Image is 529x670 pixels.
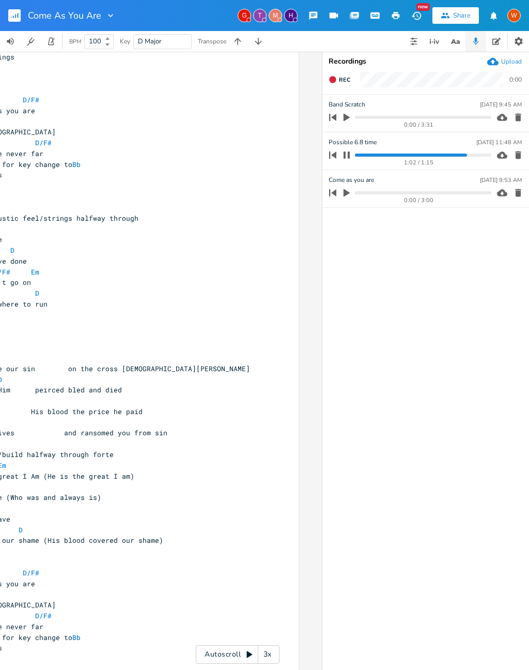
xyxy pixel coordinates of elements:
[416,3,430,11] div: New
[238,9,251,22] div: gitar39
[10,246,14,255] span: D
[138,37,162,46] span: D Major
[453,11,471,20] div: Share
[432,7,479,24] button: Share
[509,77,522,83] div: 0:00
[329,138,377,147] span: Possible 6.8 time
[35,138,52,147] span: D/F#
[329,175,374,185] span: Come as you are
[480,102,522,108] div: [DATE] 9:45 AM
[507,4,521,27] button: W
[35,288,39,298] span: D
[284,9,298,22] div: hpayne217
[339,76,350,84] span: Rec
[487,56,522,67] button: Upload
[23,568,39,577] span: D/F#
[19,525,23,535] span: D
[476,140,522,145] div: [DATE] 11:48 AM
[69,39,81,44] div: BPM
[269,9,282,22] div: martha
[196,645,279,664] div: Autoscroll
[253,9,267,22] div: Thomas Moring
[35,611,52,620] span: D/F#
[501,57,522,66] div: Upload
[28,11,101,20] span: Come As You Are
[31,267,39,277] span: Em
[258,645,277,664] div: 3x
[507,9,521,22] div: Worship Pastor
[324,71,354,88] button: Rec
[329,58,523,65] div: Recordings
[120,38,130,44] div: Key
[480,177,522,183] div: [DATE] 9:53 AM
[198,38,226,44] div: Transpose
[72,160,81,169] span: Bb
[347,197,491,203] div: 0:00 / 3:00
[347,160,491,165] div: 1:02 / 1:15
[72,633,81,642] span: Bb
[329,100,365,110] span: Band Scratch
[406,6,427,25] button: New
[23,95,39,104] span: D/F#
[347,122,491,128] div: 0:00 / 3:31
